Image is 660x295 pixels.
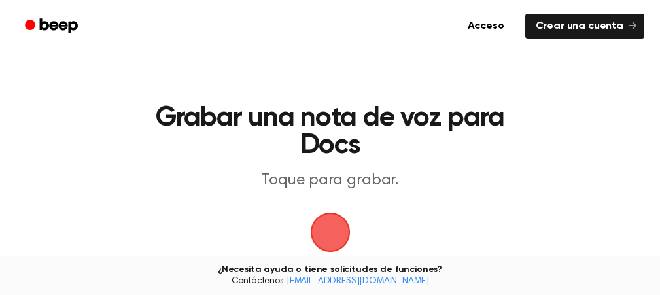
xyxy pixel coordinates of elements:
[468,21,504,31] font: Acceso
[455,11,517,41] a: Acceso
[525,14,644,39] a: Crear una cuenta
[16,14,90,39] a: Bip
[262,173,398,188] font: Toque para grabar.
[311,213,350,252] img: Logotipo de Beep
[232,277,284,286] font: Contáctenos
[536,21,623,31] font: Crear una cuenta
[287,277,429,286] a: [EMAIL_ADDRESS][DOMAIN_NAME]
[218,265,442,274] font: ¿Necesita ayuda o tiene solicitudes de funciones?
[156,105,504,160] font: Grabar una nota de voz para Docs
